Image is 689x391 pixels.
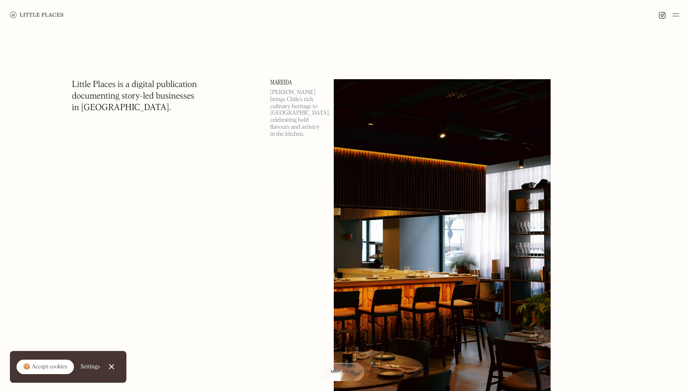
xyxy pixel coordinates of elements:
a: Mareida [270,79,324,86]
h1: Little Places is a digital publication documenting story-led businesses in [GEOGRAPHIC_DATA]. [72,79,197,114]
span: Map view [331,370,355,374]
p: [PERSON_NAME] brings Chile’s rich culinary heritage to [GEOGRAPHIC_DATA], celebrating bold flavou... [270,89,324,138]
div: 🍪 Accept cookies [23,363,67,371]
a: Close Cookie Popup [103,358,120,375]
a: Map view [321,363,365,381]
div: Settings [81,364,100,370]
a: 🍪 Accept cookies [17,360,74,375]
a: Settings [81,358,100,376]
